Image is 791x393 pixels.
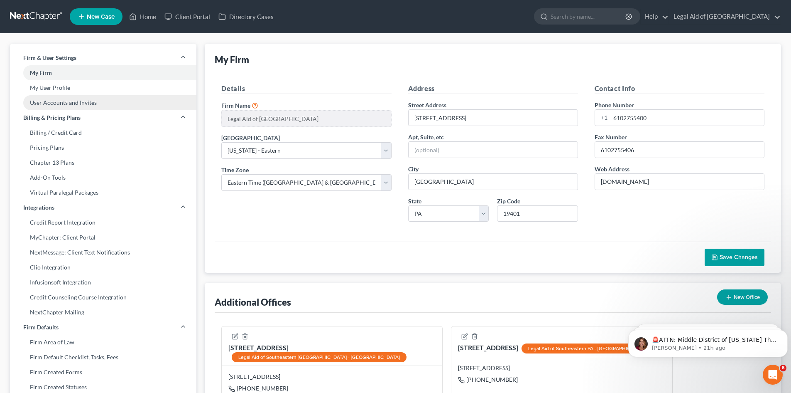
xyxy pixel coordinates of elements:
a: Firm Created Forms [10,365,196,380]
input: Enter web address.... [595,174,764,190]
a: My User Profile [10,80,196,95]
span: 8 [780,365,786,371]
label: Phone Number [595,101,634,109]
input: Enter phone... [610,110,764,126]
div: +1 [595,110,610,126]
a: Clio Integration [10,260,196,275]
a: Firm Defaults [10,320,196,335]
a: Home [125,9,160,24]
a: Add-On Tools [10,170,196,185]
input: Enter city... [409,174,578,190]
span: Firm & User Settings [23,54,76,62]
div: [STREET_ADDRESS] [228,373,436,381]
a: Pricing Plans [10,140,196,155]
a: Billing / Credit Card [10,125,196,140]
button: New Office [717,289,768,305]
h5: Address [408,84,578,94]
iframe: Intercom live chat [763,365,783,385]
a: Chapter 13 Plans [10,155,196,170]
a: Credit Report Integration [10,215,196,230]
label: Time Zone [221,166,249,174]
a: Billing & Pricing Plans [10,110,196,125]
a: Infusionsoft Integration [10,275,196,290]
a: Help [641,9,669,24]
a: Directory Cases [214,9,278,24]
input: Enter name... [222,111,391,126]
span: [PHONE_NUMBER] [466,376,518,383]
a: User Accounts and Invites [10,95,196,110]
div: Additional Offices [215,296,291,308]
div: Legal Aid of Southeastern PA - [GEOGRAPHIC_DATA] [522,344,653,353]
a: Client Portal [160,9,214,24]
iframe: Intercom notifications message [625,312,791,371]
span: Save Changes [720,254,758,261]
a: Legal Aid of [GEOGRAPHIC_DATA] [669,9,781,24]
a: Firm Area of Law [10,335,196,350]
span: Firm Name [221,102,250,109]
a: Firm Default Checklist, Tasks, Fees [10,350,196,365]
label: Street Address [408,101,446,109]
input: XXXXX [497,205,578,222]
span: Firm Defaults [23,323,59,331]
div: [STREET_ADDRESS] [458,343,653,353]
a: My Firm [10,65,196,80]
div: Legal Aid of Southeastern [GEOGRAPHIC_DATA] - [GEOGRAPHIC_DATA] [232,352,407,362]
label: Apt, Suite, etc [408,133,444,141]
a: Virtual Paralegal Packages [10,185,196,200]
button: Save Changes [705,249,764,266]
label: Web Address [595,165,629,173]
a: NextMessage: Client Text Notifications [10,245,196,260]
a: NextChapter Mailing [10,305,196,320]
div: [STREET_ADDRESS] [228,343,436,362]
a: MyChapter: Client Portal [10,230,196,245]
span: Integrations [23,203,54,212]
label: Zip Code [497,197,520,205]
label: Fax Number [595,133,627,141]
div: [STREET_ADDRESS] [458,364,665,372]
a: Integrations [10,200,196,215]
span: New Case [87,14,115,20]
input: Enter fax... [595,142,764,158]
span: [PHONE_NUMBER] [237,385,288,392]
a: Credit Counseling Course Integration [10,290,196,305]
input: (optional) [409,142,578,158]
a: Firm & User Settings [10,50,196,65]
label: City [408,165,419,173]
div: My Firm [215,54,249,66]
span: Billing & Pricing Plans [23,114,81,122]
h5: Details [221,84,391,94]
input: Search by name... [551,9,627,24]
h5: Contact Info [595,84,764,94]
label: [GEOGRAPHIC_DATA] [221,133,280,142]
input: Enter address... [409,110,578,126]
label: State [408,197,421,205]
